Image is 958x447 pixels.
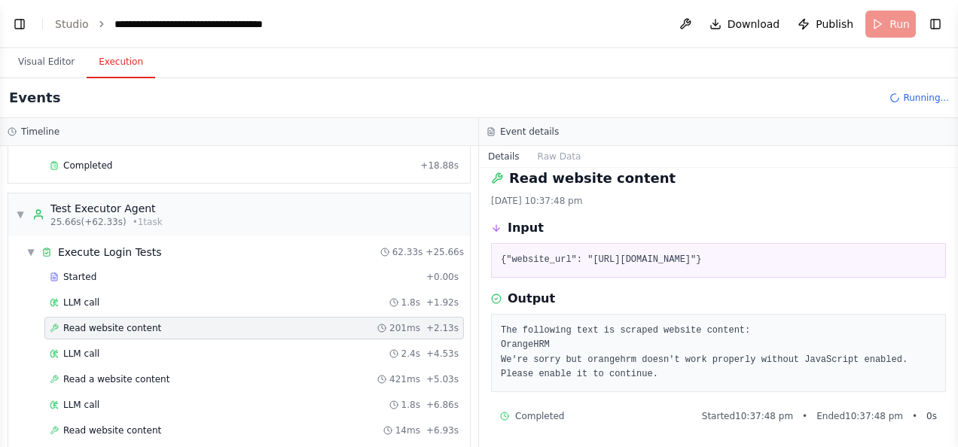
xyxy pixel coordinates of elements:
[508,219,544,237] h3: Input
[816,17,853,32] span: Publish
[401,296,420,309] span: 1.8s
[912,410,917,422] span: •
[55,17,284,32] nav: breadcrumb
[133,216,163,228] span: • 1 task
[9,87,60,108] h2: Events
[925,14,946,35] button: Show right sidebar
[392,246,423,258] span: 62.33s
[50,216,127,228] span: 25.66s (+62.33s)
[63,322,161,334] span: Read website content
[389,322,420,334] span: 201ms
[63,271,96,283] span: Started
[426,348,459,360] span: + 4.53s
[63,160,112,172] span: Completed
[426,399,459,411] span: + 6.86s
[63,424,161,436] span: Read website content
[903,92,949,104] span: Running...
[401,399,420,411] span: 1.8s
[501,324,936,382] pre: The following text is scraped website content: OrangeHRM We're sorry but orangehrm doesn't work p...
[395,424,420,436] span: 14ms
[63,399,99,411] span: LLM call
[21,126,59,138] h3: Timeline
[55,18,89,30] a: Studio
[26,246,35,258] span: ▼
[426,296,459,309] span: + 1.92s
[63,296,99,309] span: LLM call
[426,373,459,385] span: + 5.03s
[426,424,459,436] span: + 6.93s
[6,47,87,78] button: Visual Editor
[501,253,936,268] pre: {"website_url": "[URL][DOMAIN_NAME]"}
[50,201,163,216] div: Test Executor Agent
[728,17,780,32] span: Download
[802,410,807,422] span: •
[420,160,459,172] span: + 18.88s
[389,373,420,385] span: 421ms
[500,126,559,138] h3: Event details
[87,47,155,78] button: Execution
[479,146,529,167] button: Details
[529,146,590,167] button: Raw Data
[515,410,564,422] span: Completed
[508,290,555,308] h3: Output
[58,245,162,260] span: Execute Login Tests
[702,410,793,422] span: Started 10:37:48 pm
[491,195,946,207] div: [DATE] 10:37:48 pm
[816,410,903,422] span: Ended 10:37:48 pm
[63,348,99,360] span: LLM call
[509,168,676,189] h2: Read website content
[426,271,459,283] span: + 0.00s
[16,208,25,220] span: ▼
[9,14,30,35] button: Show left sidebar
[792,11,859,38] button: Publish
[703,11,786,38] button: Download
[426,322,459,334] span: + 2.13s
[401,348,420,360] span: 2.4s
[63,373,169,385] span: Read a website content
[426,246,464,258] span: + 25.66s
[926,410,937,422] span: 0 s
